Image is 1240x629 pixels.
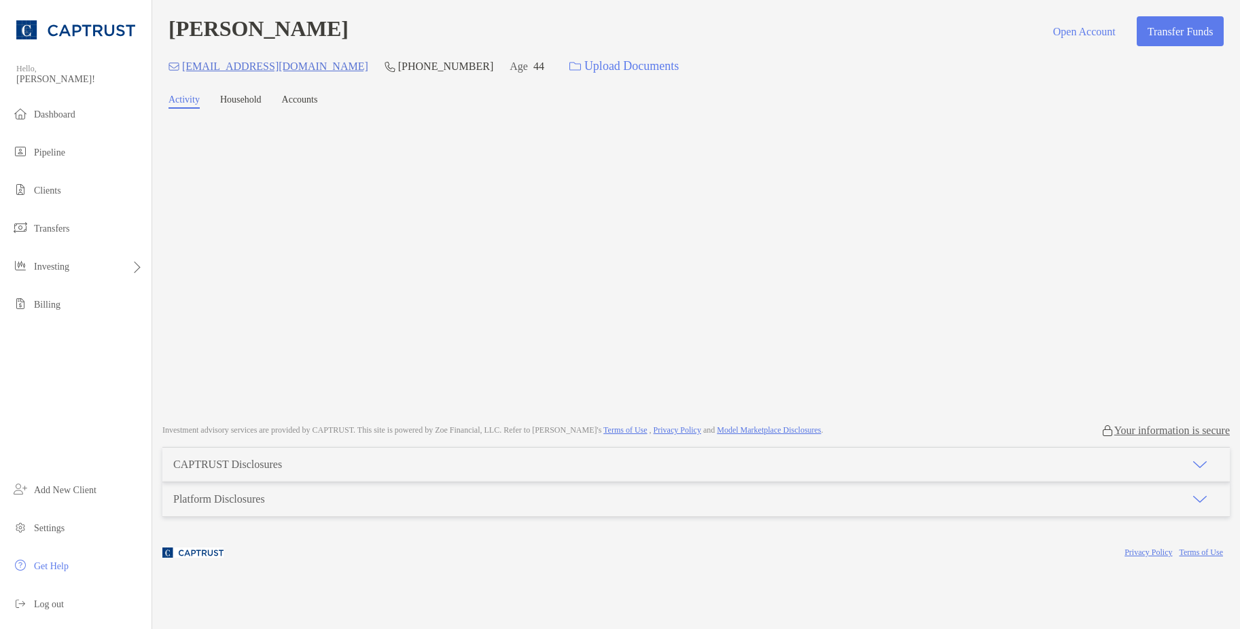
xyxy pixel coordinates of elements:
div: Platform Disclosures [173,493,265,505]
a: Terms of Use [1180,547,1223,557]
h4: [PERSON_NAME] [169,16,349,46]
a: Activity [169,94,200,109]
span: Settings [34,523,65,533]
span: Pipeline [34,147,65,158]
img: clients icon [12,181,29,198]
button: Open Account [1042,16,1126,46]
p: 44 [533,58,544,75]
img: icon arrow [1192,491,1208,507]
span: Investing [34,262,69,272]
img: get-help icon [12,557,29,573]
img: settings icon [12,519,29,535]
span: Billing [34,300,60,310]
img: logout icon [12,595,29,611]
div: CAPTRUST Disclosures [173,459,282,471]
p: [EMAIL_ADDRESS][DOMAIN_NAME] [182,58,368,75]
span: Get Help [34,561,69,571]
img: pipeline icon [12,143,29,160]
img: transfers icon [12,219,29,236]
button: Transfer Funds [1137,16,1224,46]
img: billing icon [12,295,29,312]
a: Privacy Policy [1124,547,1172,557]
img: Email Icon [169,62,179,71]
span: Clients [34,185,61,196]
span: Transfers [34,223,69,234]
a: Household [220,94,262,109]
span: Log out [34,599,64,609]
img: company logo [162,537,224,568]
span: [PERSON_NAME]! [16,74,143,85]
span: Add New Client [34,485,96,495]
img: button icon [569,62,581,71]
a: Privacy Policy [654,425,701,435]
a: Model Marketplace Disclosures [717,425,821,435]
a: Upload Documents [561,52,688,81]
img: dashboard icon [12,105,29,122]
p: Age [510,58,528,75]
p: Your information is secure [1114,424,1230,437]
img: CAPTRUST Logo [16,5,135,54]
img: icon arrow [1192,456,1208,473]
a: Terms of Use [603,425,647,435]
span: Dashboard [34,109,75,120]
img: Phone Icon [385,61,395,72]
p: [PHONE_NUMBER] [398,58,493,75]
img: add_new_client icon [12,481,29,497]
p: Investment advisory services are provided by CAPTRUST . This site is powered by Zoe Financial, LL... [162,425,823,435]
a: Accounts [282,94,318,109]
img: investing icon [12,257,29,274]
